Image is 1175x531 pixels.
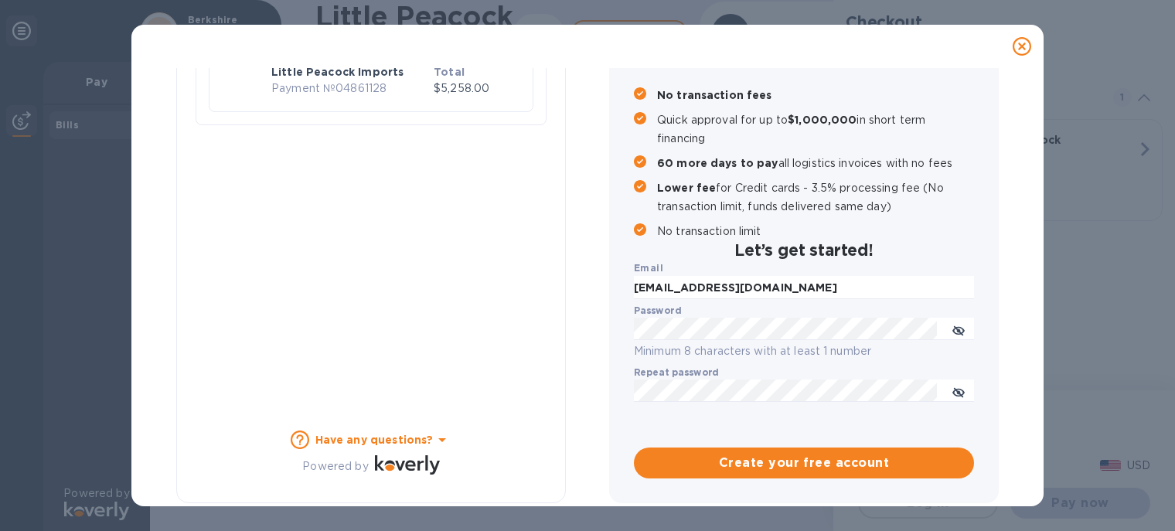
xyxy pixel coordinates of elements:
b: No transaction fees [657,89,772,101]
b: Email [634,262,663,274]
h2: Let’s get started! [634,240,974,260]
p: Minimum 8 characters with at least 1 number [634,342,974,360]
button: toggle password visibility [943,314,974,345]
p: Little Peacock Imports [271,64,427,80]
b: 60 more days to pay [657,157,778,169]
p: Payment № 04861128 [271,80,427,97]
b: Have any questions? [315,434,434,446]
p: Powered by [302,458,368,475]
p: No transaction limit [657,222,974,240]
p: for Credit cards - 3.5% processing fee (No transaction limit, funds delivered same day) [657,179,974,216]
label: Repeat password [634,368,719,377]
b: Total [434,66,465,78]
span: Create your free account [646,454,962,472]
p: Quick approval for up to in short term financing [657,111,974,148]
img: Logo [375,455,440,474]
b: $1,000,000 [788,114,857,126]
label: Password [634,306,681,315]
p: all logistics invoices with no fees [657,154,974,172]
p: $5,258.00 [434,80,520,97]
b: Lower fee [657,182,716,194]
button: Create your free account [634,448,974,478]
input: Enter email address [634,276,974,299]
button: toggle password visibility [943,376,974,407]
